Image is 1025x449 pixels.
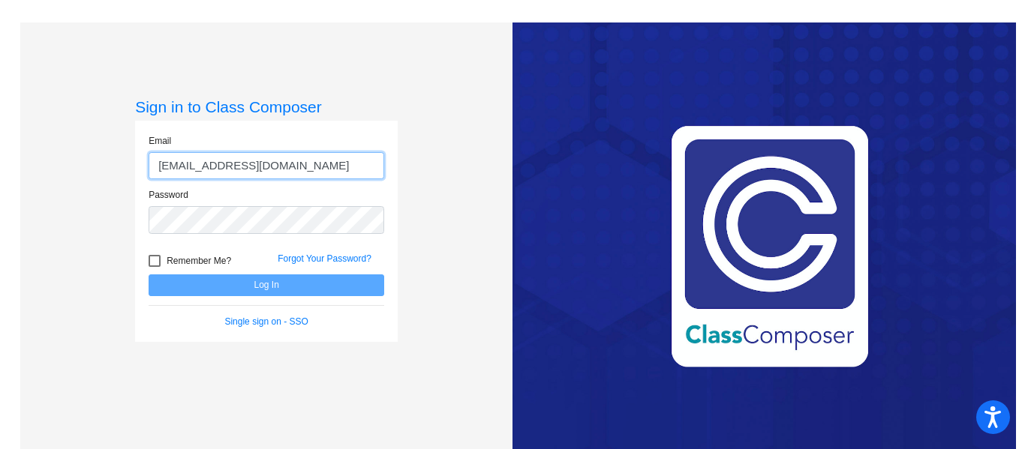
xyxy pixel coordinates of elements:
span: Remember Me? [167,252,231,270]
label: Password [149,188,188,202]
button: Log In [149,274,384,296]
label: Email [149,134,171,148]
h3: Sign in to Class Composer [135,97,398,116]
a: Forgot Your Password? [278,253,371,264]
a: Single sign on - SSO [224,316,308,327]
